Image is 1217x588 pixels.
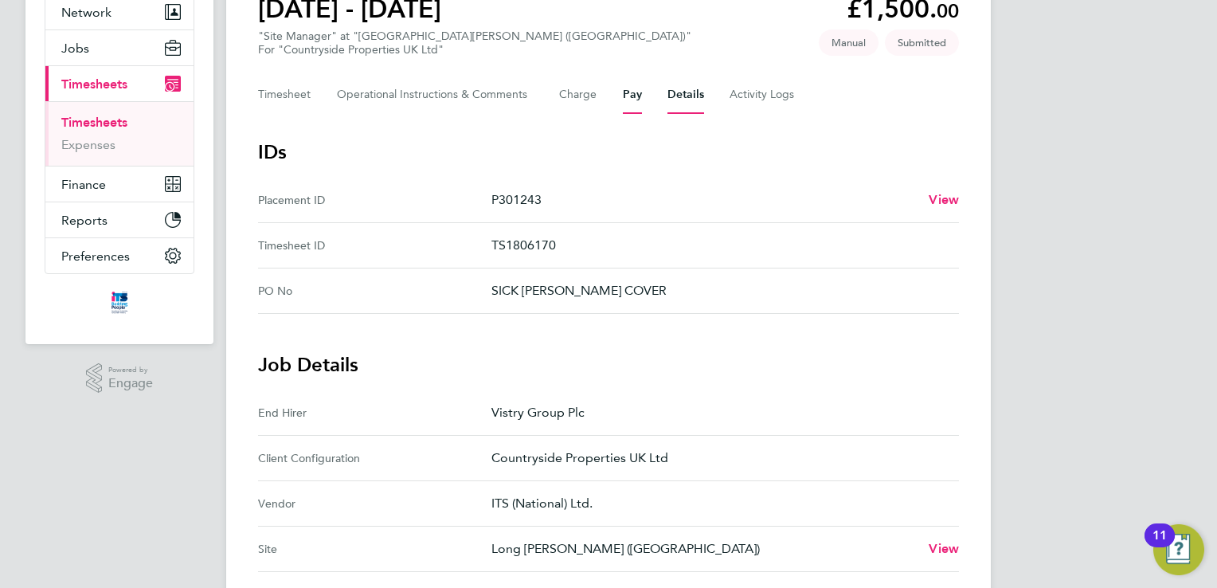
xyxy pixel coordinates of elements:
div: "Site Manager" at "[GEOGRAPHIC_DATA][PERSON_NAME] ([GEOGRAPHIC_DATA])" [258,29,691,57]
button: Operational Instructions & Comments [337,76,534,114]
button: Open Resource Center, 11 new notifications [1153,524,1204,575]
span: Reports [61,213,108,228]
p: SICK [PERSON_NAME] COVER [491,281,946,300]
button: Timesheets [45,66,194,101]
div: Timesheets [45,101,194,166]
button: Details [667,76,704,114]
a: Go to home page [45,290,194,316]
span: Powered by [108,363,153,377]
h3: IDs [258,139,959,165]
button: Pay [623,76,642,114]
div: Timesheet ID [258,236,491,255]
span: Engage [108,377,153,390]
button: Finance [45,167,194,202]
button: Activity Logs [730,76,796,114]
a: View [929,190,959,210]
span: View [929,541,959,556]
a: Expenses [61,137,115,152]
p: ITS (National) Ltd. [491,494,946,513]
span: This timesheet was manually created. [819,29,879,56]
a: View [929,539,959,559]
div: PO No [258,281,491,300]
div: For "Countryside Properties UK Ltd" [258,43,691,57]
span: Preferences [61,249,130,264]
a: Timesheets [61,115,127,130]
div: Client Configuration [258,449,491,468]
div: End Hirer [258,403,491,422]
p: P301243 [491,190,916,210]
div: Site [258,539,491,559]
span: Finance [61,177,106,192]
button: Reports [45,202,194,237]
span: Jobs [61,41,89,56]
button: Charge [559,76,597,114]
span: Timesheets [61,76,127,92]
div: Placement ID [258,190,491,210]
button: Timesheet [258,76,311,114]
img: itsconstruction-logo-retina.png [108,290,131,316]
span: This timesheet is Submitted. [885,29,959,56]
button: Jobs [45,30,194,65]
button: Preferences [45,238,194,273]
p: Vistry Group Plc [491,403,946,422]
span: View [929,192,959,207]
a: Powered byEngage [86,363,154,394]
div: Vendor [258,494,491,513]
p: Countryside Properties UK Ltd [491,449,946,468]
p: TS1806170 [491,236,946,255]
p: Long [PERSON_NAME] ([GEOGRAPHIC_DATA]) [491,539,916,559]
span: Network [61,5,112,20]
div: 11 [1152,535,1167,556]
h3: Job Details [258,352,959,378]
